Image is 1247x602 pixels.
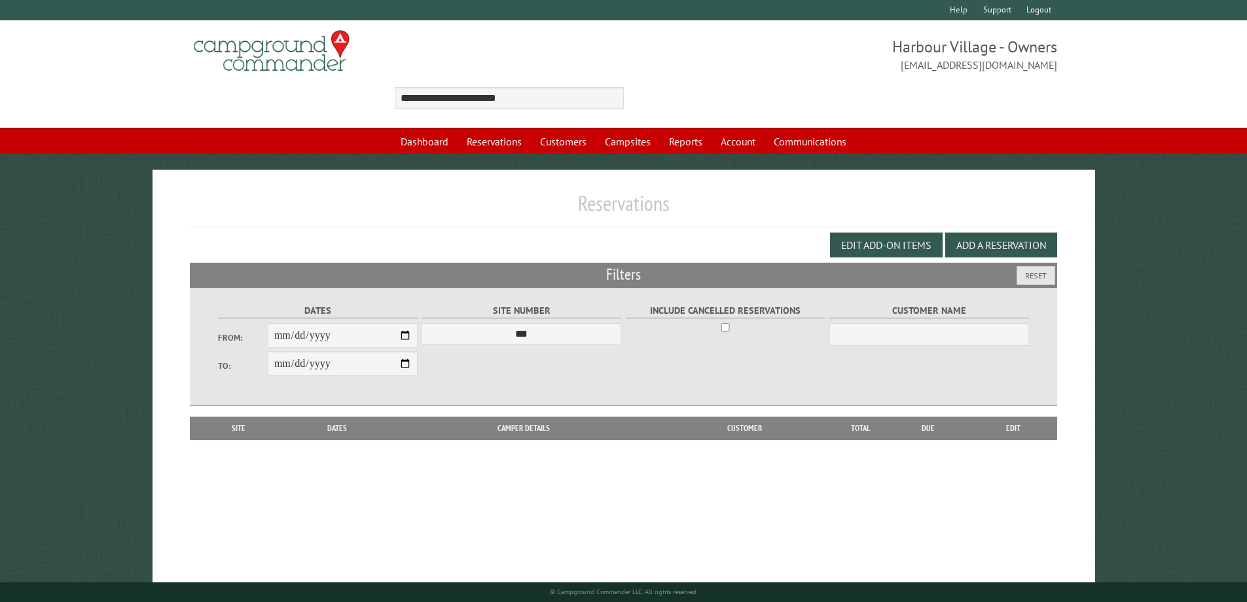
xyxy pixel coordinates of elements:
label: Customer Name [829,303,1029,318]
th: Dates [281,417,393,440]
a: Reservations [459,129,530,154]
a: Dashboard [393,129,456,154]
h2: Filters [190,263,1058,288]
a: Account [713,129,763,154]
label: Include Cancelled Reservations [626,303,825,318]
button: Reset [1017,266,1055,285]
th: Camper Details [393,417,654,440]
th: Total [835,417,887,440]
small: © Campground Commander LLC. All rights reserved. [550,588,698,596]
a: Customers [532,129,594,154]
label: From: [218,331,268,344]
label: Dates [218,303,418,318]
th: Site [196,417,281,440]
label: To: [218,360,268,372]
button: Edit Add-on Items [830,233,943,257]
a: Communications [766,129,854,154]
a: Campsites [597,129,659,154]
span: Harbour Village - Owners [EMAIL_ADDRESS][DOMAIN_NAME] [624,36,1058,73]
th: Due [887,417,969,440]
img: Campground Commander [190,26,353,77]
button: Add a Reservation [945,233,1057,257]
h1: Reservations [190,191,1058,227]
label: Site Number [422,303,621,318]
th: Edit [969,417,1058,440]
a: Reports [661,129,710,154]
th: Customer [654,417,835,440]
